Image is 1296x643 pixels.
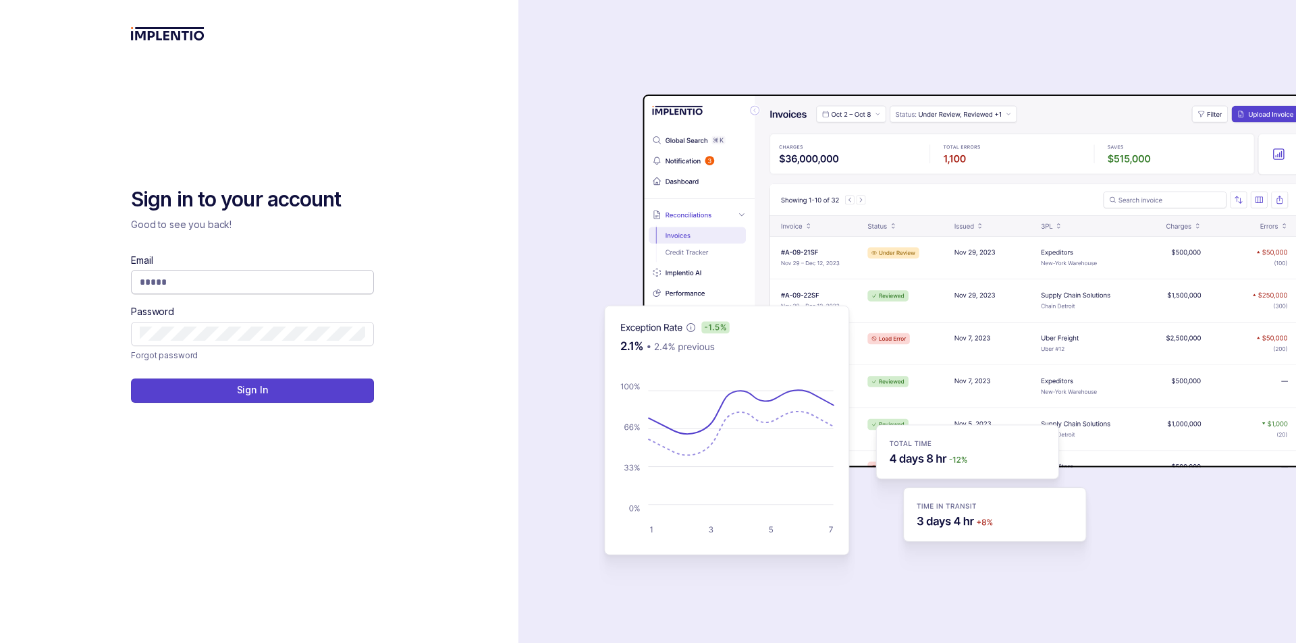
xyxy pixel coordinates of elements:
[131,218,374,231] p: Good to see you back!
[131,254,153,267] label: Email
[131,186,374,213] h2: Sign in to your account
[131,379,374,403] button: Sign In
[131,305,174,318] label: Password
[237,383,269,397] p: Sign In
[131,27,205,40] img: logo
[131,349,198,362] a: Link Forgot password
[131,349,198,362] p: Forgot password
